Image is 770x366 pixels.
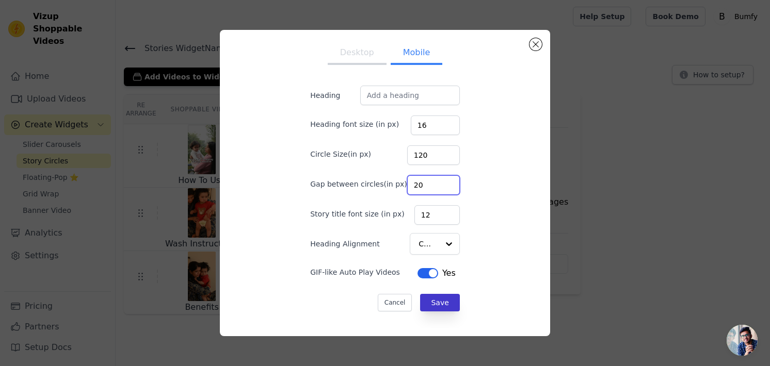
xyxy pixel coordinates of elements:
label: Heading [310,90,360,101]
input: Add a heading [360,86,460,105]
label: Circle Size(in px) [310,149,371,159]
span: Yes [442,267,456,279]
label: Heading Alignment [310,239,381,249]
label: Story title font size (in px) [310,209,404,219]
button: Cancel [378,294,412,311]
label: Heading font size (in px) [310,119,399,129]
a: Open chat [727,325,758,356]
button: Save [420,294,459,311]
button: Mobile [391,42,442,65]
button: Desktop [328,42,387,65]
button: Close modal [530,38,542,51]
label: GIF-like Auto Play Videos [310,267,400,277]
label: Gap between circles(in px) [310,179,407,189]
